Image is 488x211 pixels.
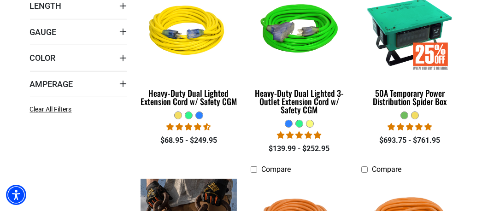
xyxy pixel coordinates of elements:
div: Heavy-Duty Dual Lighted Extension Cord w/ Safety CGM [141,89,237,105]
span: Amperage [30,79,73,89]
div: $68.95 - $249.95 [141,135,237,146]
a: Clear All Filters [30,105,76,114]
div: Accessibility Menu [6,185,26,205]
span: Length [30,0,62,11]
span: 4.64 stars [166,123,211,131]
summary: Amperage [30,71,127,97]
summary: Color [30,45,127,70]
span: Clear All Filters [30,105,72,113]
span: 5.00 stars [388,123,432,131]
div: Heavy-Duty Dual Lighted 3-Outlet Extension Cord w/ Safety CGM [251,89,347,114]
span: Color [30,53,56,63]
span: Compare [372,165,401,174]
span: 4.92 stars [277,131,321,140]
summary: Gauge [30,19,127,45]
div: $693.75 - $761.95 [361,135,458,146]
div: $139.99 - $252.95 [251,143,347,154]
span: Compare [261,165,291,174]
div: 50A Temporary Power Distribution Spider Box [361,89,458,105]
span: Gauge [30,27,57,37]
